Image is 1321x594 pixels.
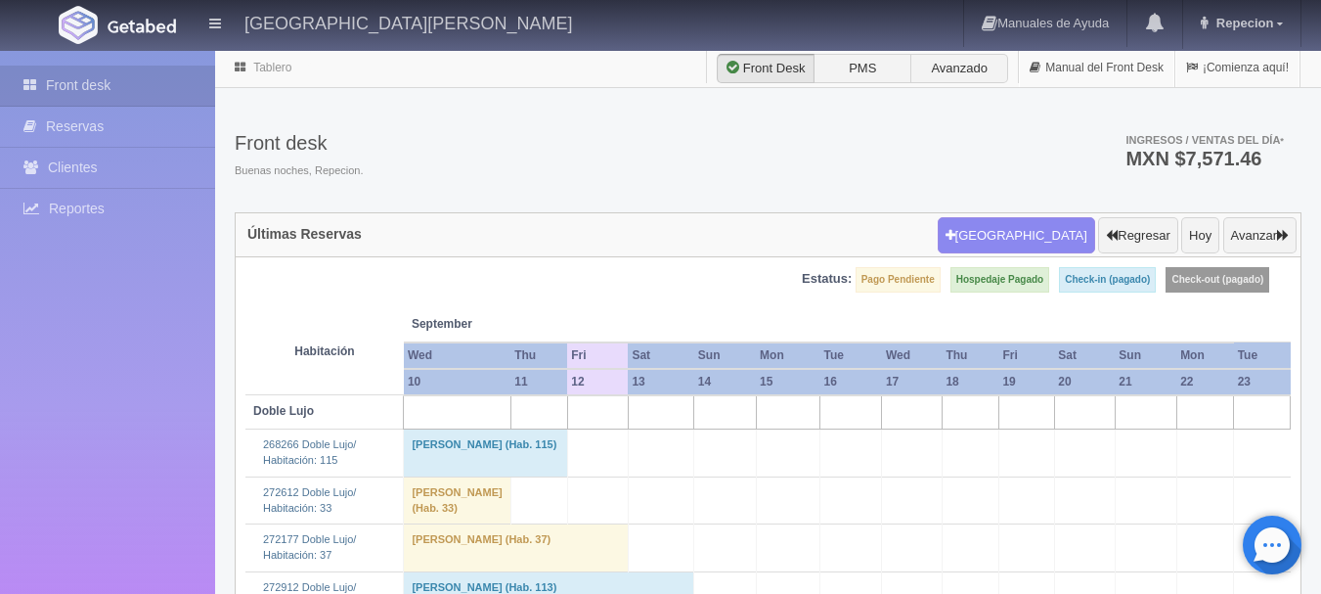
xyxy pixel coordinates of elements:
th: 13 [628,369,693,395]
th: Tue [820,343,882,369]
button: Hoy [1181,217,1219,254]
td: [PERSON_NAME] (Hab. 115) [404,430,567,477]
th: 19 [998,369,1054,395]
a: ¡Comienza aquí! [1175,49,1299,87]
th: 20 [1054,369,1115,395]
th: 10 [404,369,510,395]
th: Thu [942,343,998,369]
th: 14 [694,369,756,395]
th: Mon [1176,343,1234,369]
th: 15 [756,369,819,395]
th: 11 [510,369,567,395]
a: 268266 Doble Lujo/Habitación: 115 [263,438,356,466]
th: Wed [404,343,510,369]
label: Pago Pendiente [856,267,941,293]
td: [PERSON_NAME] (Hab. 33) [404,477,510,524]
th: 23 [1234,369,1291,395]
th: Thu [510,343,567,369]
a: 272177 Doble Lujo/Habitación: 37 [263,533,356,561]
label: Hospedaje Pagado [950,267,1049,293]
span: Repecion [1211,16,1274,30]
th: Sun [1115,343,1176,369]
label: Check-in (pagado) [1059,267,1156,293]
th: 16 [820,369,882,395]
a: Tablero [253,61,291,74]
th: Sun [694,343,756,369]
h4: Últimas Reservas [247,227,362,242]
h3: MXN $7,571.46 [1125,149,1284,168]
a: 272612 Doble Lujo/Habitación: 33 [263,486,356,514]
th: 12 [567,369,628,395]
span: September [412,316,559,333]
label: Check-out (pagado) [1166,267,1269,293]
th: 18 [942,369,998,395]
button: Regresar [1098,217,1177,254]
button: Avanzar [1223,217,1297,254]
label: Estatus: [802,270,852,289]
b: Doble Lujo [253,404,314,418]
img: Getabed [59,6,98,44]
th: 22 [1176,369,1234,395]
th: 17 [882,369,942,395]
label: PMS [814,54,911,83]
label: Front Desk [717,54,815,83]
th: Sat [1054,343,1115,369]
label: Avanzado [910,54,1008,83]
span: Buenas noches, Repecion. [235,163,363,179]
h4: [GEOGRAPHIC_DATA][PERSON_NAME] [244,10,572,34]
th: Sat [628,343,693,369]
th: 21 [1115,369,1176,395]
strong: Habitación [294,344,354,358]
th: Tue [1234,343,1291,369]
td: [PERSON_NAME] (Hab. 37) [404,525,628,571]
th: Wed [882,343,942,369]
img: Getabed [108,19,176,33]
th: Mon [756,343,819,369]
a: Manual del Front Desk [1019,49,1174,87]
h3: Front desk [235,132,363,154]
th: Fri [998,343,1054,369]
th: Fri [567,343,628,369]
button: [GEOGRAPHIC_DATA] [938,217,1095,254]
span: Ingresos / Ventas del día [1125,134,1284,146]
